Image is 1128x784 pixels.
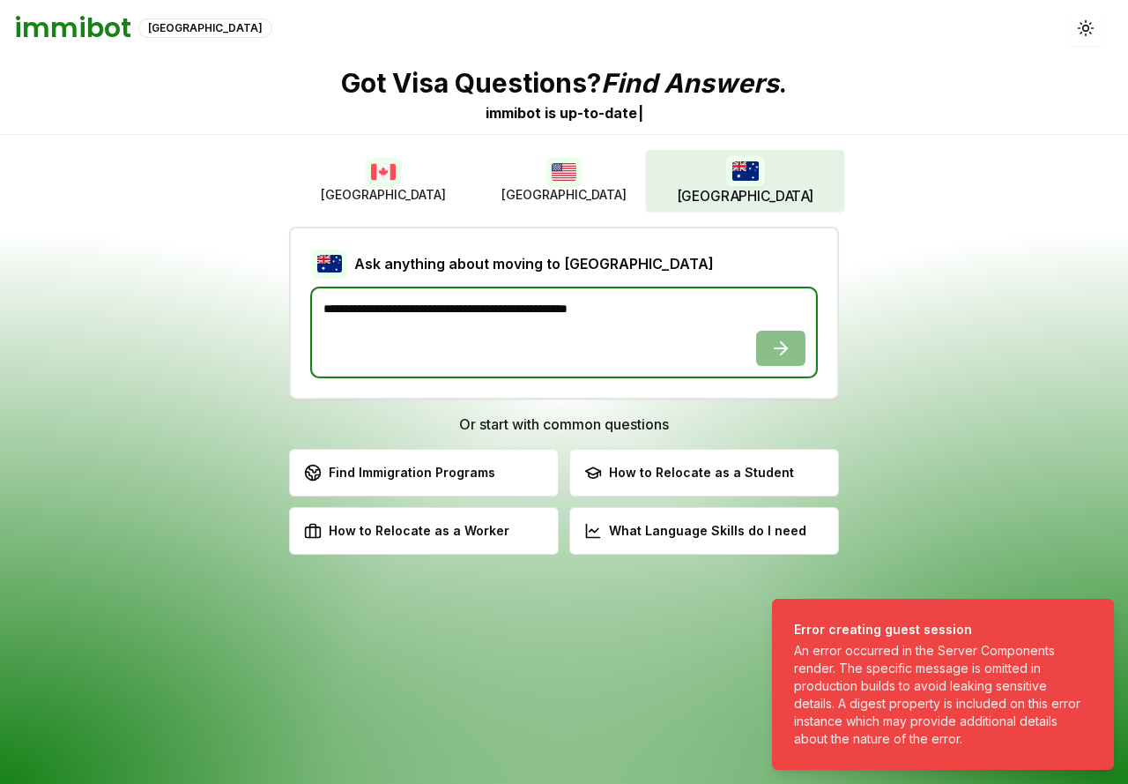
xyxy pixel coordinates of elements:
[289,507,559,555] button: How to Relocate as a Worker
[289,414,839,435] h3: Or start with common questions
[486,102,556,123] div: immibot is
[138,19,272,38] div: [GEOGRAPHIC_DATA]
[601,67,779,99] span: Find Answers
[354,253,714,274] h2: Ask anything about moving to [GEOGRAPHIC_DATA]
[569,507,839,555] button: What Language Skills do I need
[638,104,643,122] span: |
[321,186,446,204] span: [GEOGRAPHIC_DATA]
[725,155,764,186] img: Australia flag
[304,464,495,482] div: Find Immigration Programs
[312,250,347,278] img: Australia flag
[584,464,794,482] div: How to Relocate as a Student
[501,186,627,204] span: [GEOGRAPHIC_DATA]
[794,621,1085,638] div: Error creating guest session
[366,158,401,186] img: Canada flag
[560,104,637,122] span: u p - t o - d a t e
[289,449,559,497] button: Find Immigration Programs
[569,449,839,497] button: How to Relocate as a Student
[794,642,1085,748] div: An error occurred in the Server Components render. The specific message is omitted in production ...
[584,522,806,540] div: What Language Skills do I need
[341,67,787,99] p: Got Visa Questions? .
[14,12,131,44] h1: immibot
[546,158,582,186] img: USA flag
[304,522,509,540] div: How to Relocate as a Worker
[676,187,813,206] span: [GEOGRAPHIC_DATA]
